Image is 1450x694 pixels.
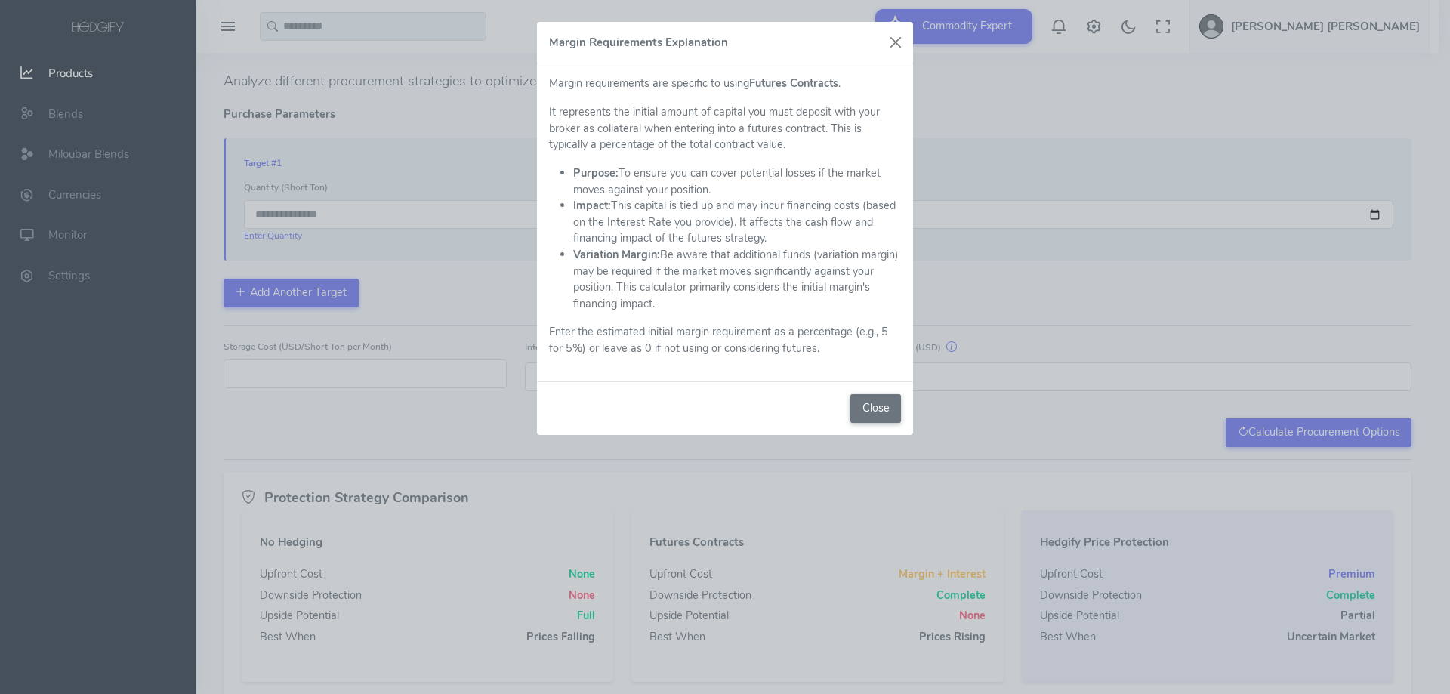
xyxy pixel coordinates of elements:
[573,198,611,213] strong: Impact:
[850,394,901,423] button: Close
[573,198,901,247] li: This capital is tied up and may incur financing costs (based on the Interest Rate you provide). I...
[573,165,619,180] strong: Purpose:
[573,247,660,262] strong: Variation Margin:
[549,324,901,356] p: Enter the estimated initial margin requirement as a percentage (e.g., 5 for 5%) or leave as 0 if ...
[549,104,901,153] p: It represents the initial amount of capital you must deposit with your broker as collateral when ...
[549,34,728,51] h5: Margin Requirements Explanation
[549,76,901,92] p: Margin requirements are specific to using .
[573,247,901,312] li: Be aware that additional funds (variation margin) may be required if the market moves significant...
[749,76,838,91] strong: Futures Contracts
[573,165,901,198] li: To ensure you can cover potential losses if the market moves against your position.
[884,31,907,54] button: Close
